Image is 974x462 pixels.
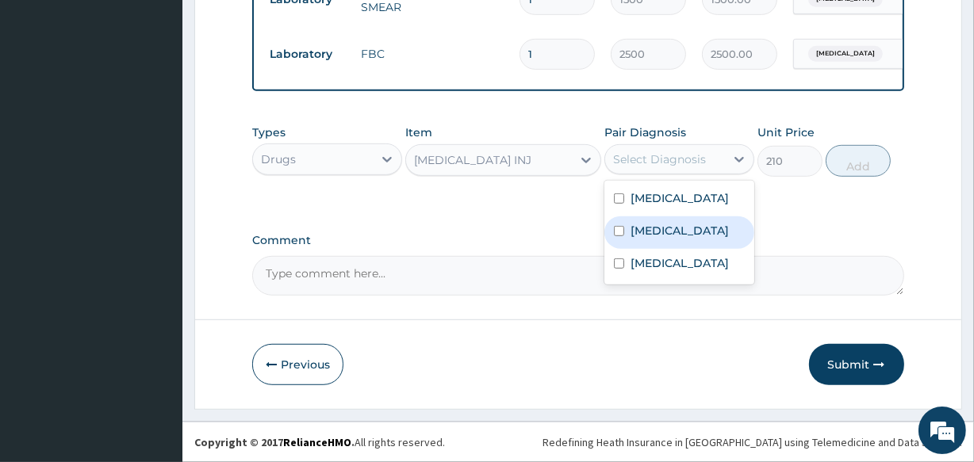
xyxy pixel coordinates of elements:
label: [MEDICAL_DATA] [631,190,729,206]
button: Previous [252,344,343,385]
div: Minimize live chat window [260,8,298,46]
td: FBC [353,38,512,70]
td: Laboratory [262,40,353,69]
strong: Copyright © 2017 . [194,435,355,449]
label: [MEDICAL_DATA] [631,255,729,271]
footer: All rights reserved. [182,422,974,462]
div: [MEDICAL_DATA] INJ [414,152,531,168]
label: Item [405,124,432,140]
button: Add [826,145,891,177]
img: d_794563401_company_1708531726252_794563401 [29,79,64,119]
label: Unit Price [757,124,815,140]
button: Submit [809,344,904,385]
div: Drugs [261,151,296,167]
a: RelianceHMO [283,435,351,449]
div: Chat with us now [82,89,267,109]
div: Select Diagnosis [613,151,706,167]
label: Types [252,126,286,139]
div: Redefining Heath Insurance in [GEOGRAPHIC_DATA] using Telemedicine and Data Science! [543,434,962,450]
label: Pair Diagnosis [604,124,686,140]
label: Comment [252,234,903,247]
span: [MEDICAL_DATA] [808,46,883,62]
span: We're online! [92,133,219,293]
textarea: Type your message and hit 'Enter' [8,300,302,356]
label: [MEDICAL_DATA] [631,223,729,239]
